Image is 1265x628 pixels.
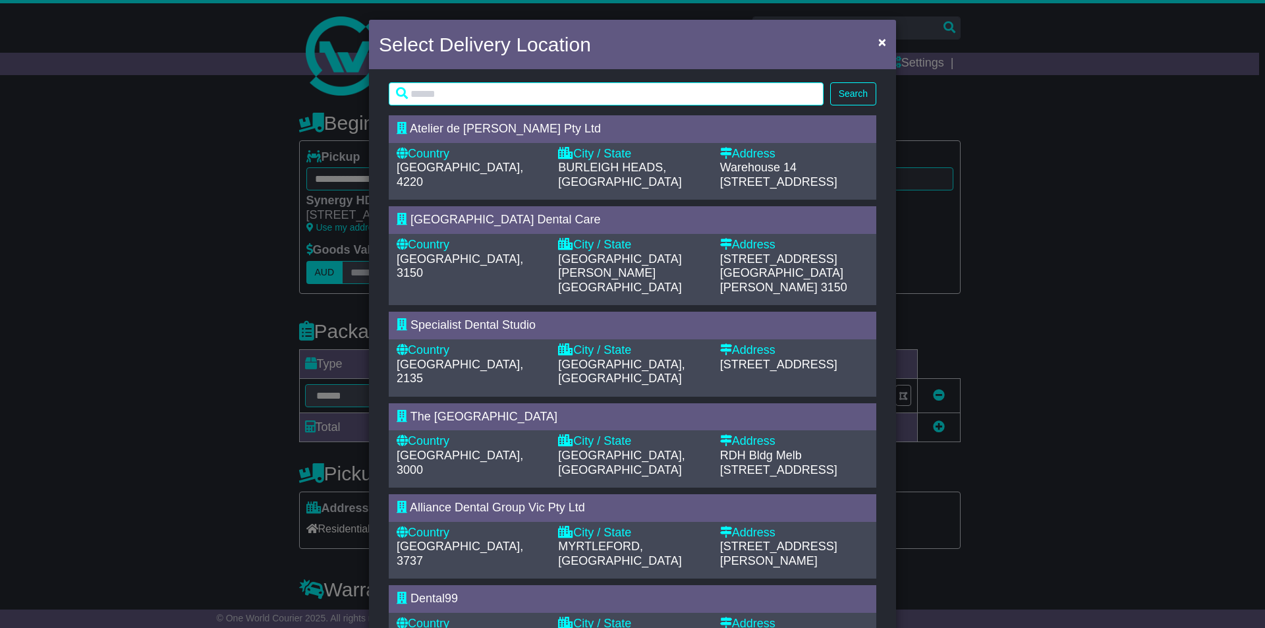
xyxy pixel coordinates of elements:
div: City / State [558,343,706,358]
h4: Select Delivery Location [379,30,591,59]
div: Country [397,526,545,540]
span: [GEOGRAPHIC_DATA], 2135 [397,358,523,385]
span: [STREET_ADDRESS] [720,358,837,371]
div: Country [397,434,545,449]
span: [STREET_ADDRESS] [720,463,837,476]
span: Warehouse 14 [720,161,797,174]
div: City / State [558,238,706,252]
div: City / State [558,147,706,161]
span: [GEOGRAPHIC_DATA], 4220 [397,161,523,188]
span: [GEOGRAPHIC_DATA], [GEOGRAPHIC_DATA] [558,358,685,385]
span: RDH Bldg Melb [720,449,802,462]
div: Country [397,147,545,161]
span: [STREET_ADDRESS] [720,252,837,266]
div: Address [720,238,868,252]
span: [GEOGRAPHIC_DATA][PERSON_NAME] 3150 [720,266,847,294]
div: Address [720,147,868,161]
span: [GEOGRAPHIC_DATA], [GEOGRAPHIC_DATA] [558,449,685,476]
div: Address [720,526,868,540]
span: × [878,34,886,49]
span: MYRTLEFORD, [GEOGRAPHIC_DATA] [558,540,681,567]
span: [GEOGRAPHIC_DATA], 3150 [397,252,523,280]
div: City / State [558,434,706,449]
div: Country [397,343,545,358]
span: [GEOGRAPHIC_DATA][PERSON_NAME][GEOGRAPHIC_DATA] [558,252,681,294]
button: Close [872,28,893,55]
span: [STREET_ADDRESS][PERSON_NAME] [720,540,837,567]
div: Address [720,343,868,358]
span: [GEOGRAPHIC_DATA], 3000 [397,449,523,476]
span: [GEOGRAPHIC_DATA], 3737 [397,540,523,567]
span: Dental99 [410,592,458,605]
div: Country [397,238,545,252]
button: Search [830,82,876,105]
span: Specialist Dental Studio [410,318,536,331]
span: [GEOGRAPHIC_DATA] Dental Care [410,213,600,226]
div: Address [720,434,868,449]
span: BURLEIGH HEADS, [GEOGRAPHIC_DATA] [558,161,681,188]
div: City / State [558,526,706,540]
span: The [GEOGRAPHIC_DATA] [410,410,557,423]
span: Alliance Dental Group Vic Pty Ltd [410,501,585,514]
span: Atelier de [PERSON_NAME] Pty Ltd [410,122,601,135]
span: [STREET_ADDRESS] [720,175,837,188]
